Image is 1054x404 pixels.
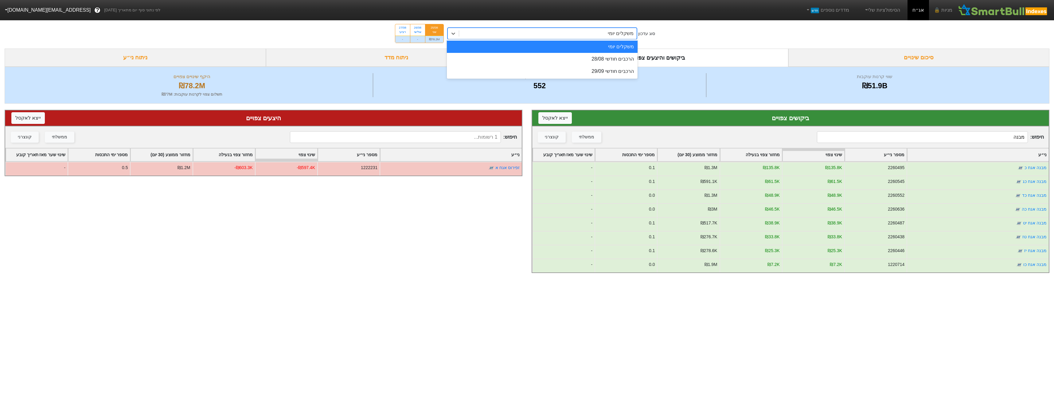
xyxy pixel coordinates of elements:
[817,131,1028,143] input: 551 רשומות...
[888,220,904,226] div: 2260487
[447,41,638,53] div: משקלים יומי
[649,248,655,254] div: 0.1
[410,36,425,43] div: -
[45,132,74,143] button: ממשלתי
[1025,165,1047,170] a: מבנה אגח כ
[888,164,904,171] div: 2260495
[1022,234,1047,239] a: מבנה אגח טז
[533,149,595,161] div: Toggle SortBy
[290,131,517,143] span: חיפוש :
[131,149,192,161] div: Toggle SortBy
[488,165,494,171] img: tase link
[290,131,501,143] input: 1 רשומות...
[1015,192,1021,199] img: tase link
[828,178,842,185] div: ₪61.5K
[13,91,371,97] div: תשלום צפוי לקרנות עוקבות : ₪77M
[765,192,779,199] div: ₪48.9K
[447,65,638,77] div: הרכבים חודשי 29/09
[705,261,717,268] div: ₪1.9M
[256,149,317,161] div: Toggle SortBy
[532,176,595,189] div: -
[888,206,904,212] div: 2260636
[649,261,655,268] div: 0.0
[538,113,1043,123] div: ביקושים צפויים
[429,26,440,30] div: 25/08
[579,134,594,141] div: ממשלתי
[708,206,717,212] div: ₪3M
[638,30,655,37] div: סוג עדכון
[708,80,1041,91] div: ₪51.9B
[701,234,717,240] div: ₪276.7K
[380,149,522,161] div: Toggle SortBy
[532,189,595,203] div: -
[1016,179,1022,185] img: tase link
[1017,165,1024,171] img: tase link
[545,134,559,141] div: קונצרני
[765,248,779,254] div: ₪25.3K
[765,234,779,240] div: ₪33.8K
[907,149,1049,161] div: Toggle SortBy
[817,131,1044,143] span: חיפוש :
[658,149,719,161] div: Toggle SortBy
[788,49,1050,67] div: סיכום שינויים
[1023,220,1047,225] a: מבנה אגח יט
[888,234,904,240] div: 2260438
[532,162,595,176] div: -
[13,80,371,91] div: ₪78.2M
[1017,248,1023,254] img: tase link
[178,164,190,171] div: ₪1.2M
[1016,262,1022,268] img: tase link
[68,149,130,161] div: Toggle SortBy
[425,36,443,43] div: ₪78.2M
[828,248,842,254] div: ₪25.3K
[11,113,516,123] div: היצעים צפויים
[1015,234,1021,240] img: tase link
[783,149,844,161] div: Toggle SortBy
[1015,206,1021,212] img: tase link
[828,234,842,240] div: ₪33.8K
[429,30,440,34] div: שני
[861,4,903,16] a: הסימולציות שלי
[803,4,852,16] a: מדדים נוספיםחדש
[1022,207,1047,212] a: מבנה אגח כה
[649,234,655,240] div: 0.1
[1016,220,1022,226] img: tase link
[122,164,128,171] div: 0.5
[825,164,842,171] div: ₪135.8K
[395,36,410,43] div: -
[399,26,406,30] div: 27/08
[888,178,904,185] div: 2260545
[705,164,717,171] div: ₪1.3M
[193,149,255,161] div: Toggle SortBy
[705,192,717,199] div: ₪1.3M
[375,80,705,91] div: 552
[532,245,595,259] div: -
[13,73,371,80] div: היקף שינויים צפויים
[11,132,39,143] button: קונצרני
[765,220,779,226] div: ₪38.9K
[888,261,904,268] div: 1220714
[649,178,655,185] div: 0.1
[828,192,842,199] div: ₪48.9K
[649,192,655,199] div: 0.0
[957,4,1049,16] img: SmartBull
[828,220,842,226] div: ₪38.9K
[96,6,99,14] span: ?
[538,132,566,143] button: קונצרני
[1024,248,1047,253] a: מבנה אגח יז
[447,53,638,65] div: הרכבים חודשי 28/08
[649,164,655,171] div: 0.1
[649,206,655,212] div: 0.0
[608,30,634,37] div: משקלים יומי
[767,261,780,268] div: ₪7.2K
[495,165,520,170] a: זפירוס אגח א
[532,203,595,217] div: -
[538,112,572,124] button: ייצא לאקסל
[708,73,1041,80] div: שווי קרנות עוקבות
[5,49,266,67] div: ניתוח ני״ע
[701,178,717,185] div: ₪591.1K
[765,206,779,212] div: ₪46.5K
[720,149,782,161] div: Toggle SortBy
[763,164,780,171] div: ₪135.8K
[572,132,601,143] button: ממשלתי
